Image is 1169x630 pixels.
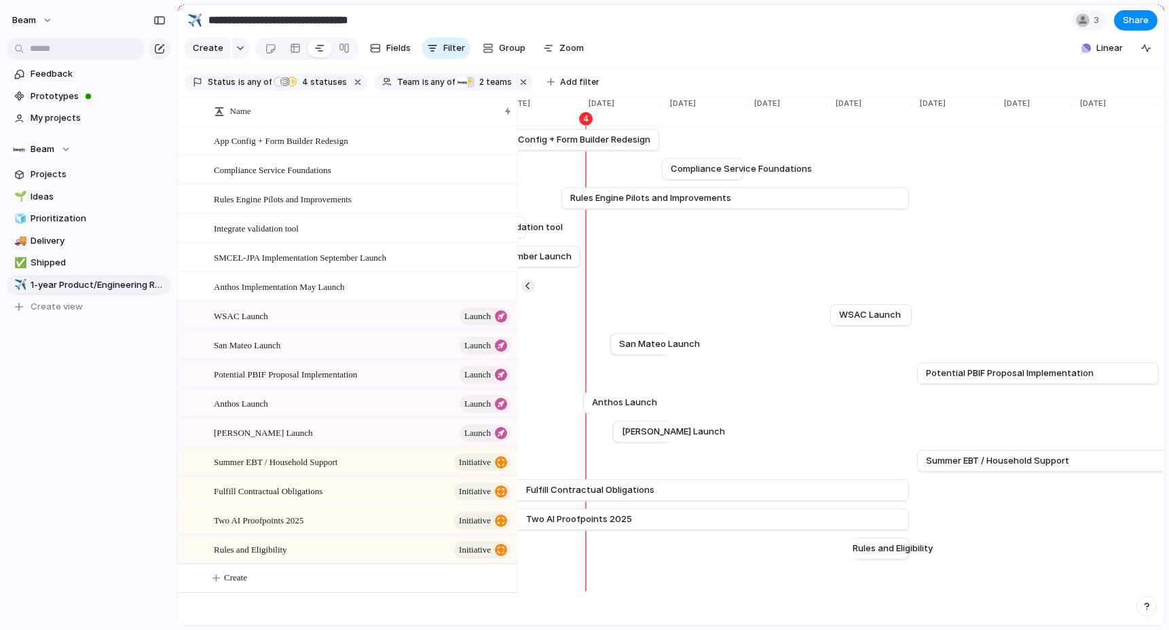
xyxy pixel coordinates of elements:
[570,191,731,205] span: Rules Engine Pilots and Improvements
[193,41,223,55] span: Create
[499,41,525,55] span: Group
[7,275,170,295] a: ✈️1-year Product/Engineering Roadmap
[460,366,511,384] button: launch
[460,308,511,325] button: launch
[1072,98,1110,109] span: [DATE]
[386,41,411,55] span: Fields
[14,277,24,293] div: ✈️
[397,76,420,88] span: Team
[454,541,511,559] button: initiative
[580,98,618,109] span: [DATE]
[662,98,700,109] span: [DATE]
[214,424,313,440] span: [PERSON_NAME] Launch
[214,453,337,469] span: Summer EBT / Household Support
[559,41,584,55] span: Zoom
[7,187,170,207] a: 🌱Ideas
[7,164,170,185] a: Projects
[14,189,24,204] div: 🌱
[1096,41,1123,55] span: Linear
[464,365,491,384] span: launch
[538,37,589,59] button: Zoom
[191,564,538,592] button: Create
[422,76,429,88] span: is
[459,482,491,501] span: initiative
[214,162,331,177] span: Compliance Service Foundations
[499,133,650,147] span: App Config + Form Builder Redesign
[7,297,170,317] button: Create view
[464,336,491,355] span: launch
[214,483,322,498] span: Fulfill Contractual Obligations
[839,305,903,325] a: WSAC Launch
[6,10,60,31] button: Beam
[619,337,700,351] span: San Mateo Launch
[579,112,593,126] div: 4
[421,130,650,150] a: App Config + Form Builder Redesign
[214,308,268,323] span: WSAC Launch
[926,454,1069,468] span: Summer EBT / Household Support
[1076,38,1128,58] button: Linear
[746,98,784,109] span: [DATE]
[214,191,352,206] span: Rules Engine Pilots and Improvements
[7,253,170,273] a: ✅Shipped
[31,278,166,292] span: 1-year Product/Engineering Roadmap
[460,395,511,413] button: launch
[184,10,206,31] button: ✈️
[459,511,491,530] span: initiative
[230,105,251,118] span: Name
[460,424,511,442] button: launch
[31,256,166,270] span: Shipped
[912,98,950,109] span: [DATE]
[671,159,735,179] a: Compliance Service Foundations
[14,211,24,227] div: 🧊
[31,234,166,248] span: Delivery
[31,67,166,81] span: Feedback
[245,76,272,88] span: any of
[14,255,24,271] div: ✅
[475,77,486,87] span: 2
[475,76,512,88] span: teams
[526,483,654,497] span: Fulfill Contractual Obligations
[464,394,491,413] span: launch
[570,188,900,208] a: Rules Engine Pilots and Improvements
[7,231,170,251] a: 🚚Delivery
[456,75,515,90] button: ⚡2 teams
[464,77,475,88] div: ⚡
[214,541,287,557] span: Rules and Eligibility
[619,334,667,354] a: San Mateo Launch
[1123,14,1149,27] span: Share
[365,37,416,59] button: Fields
[839,308,901,322] span: WSAC Launch
[464,424,491,443] span: launch
[31,90,166,103] span: Prototypes
[214,278,344,294] span: Anthos Implementation May Launch
[443,41,465,55] span: Filter
[214,337,280,352] span: San Mateo Launch
[214,366,357,382] span: Potential PBIF Proposal Implementation
[454,453,511,471] button: initiative
[560,76,599,88] span: Add filter
[460,337,511,354] button: launch
[12,190,26,204] button: 🌱
[214,220,299,236] span: Integrate validation tool
[926,363,1150,384] a: Potential PBIF Proposal Implementation
[853,542,933,555] span: Rules and Eligibility
[298,76,347,88] span: statuses
[31,143,54,156] span: Beam
[429,76,456,88] span: any of
[185,37,230,59] button: Create
[526,513,632,526] span: Two AI Proofpoints 2025
[236,75,274,90] button: isany of
[12,278,26,292] button: ✈️
[31,300,83,314] span: Create view
[14,233,24,248] div: 🚚
[224,571,247,585] span: Create
[12,212,26,225] button: 🧊
[31,190,166,204] span: Ideas
[214,132,348,148] span: App Config + Form Builder Redesign
[7,86,170,107] a: Prototypes
[853,538,900,559] a: Rules and Eligibility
